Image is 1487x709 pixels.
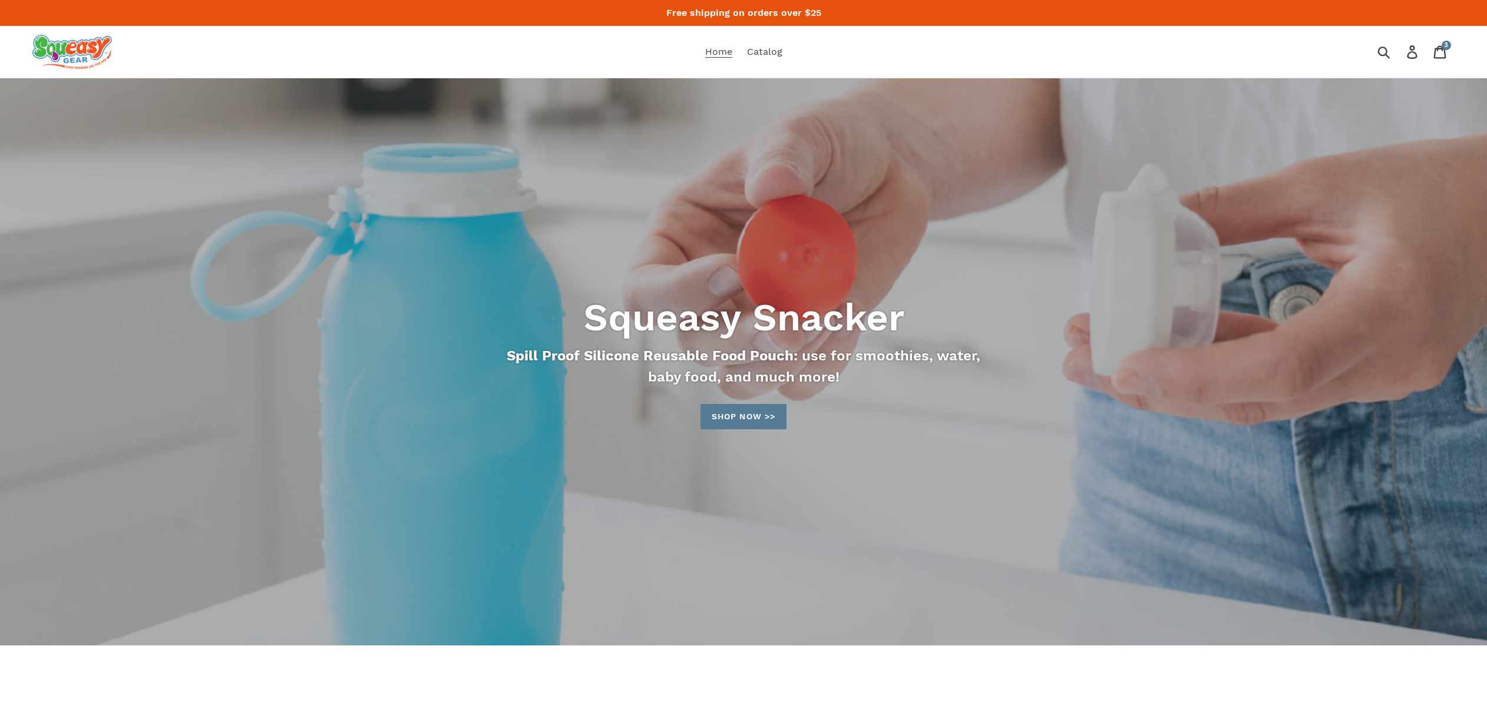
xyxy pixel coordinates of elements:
[747,46,782,58] span: Catalog
[1445,42,1448,48] span: 3
[1427,39,1455,65] a: 3
[1382,39,1414,65] input: Search
[422,294,1065,340] h2: Squeasy Snacker
[741,43,788,61] a: Catalog
[507,347,798,364] strong: Spill Proof Silicone Reusable Food Pouch:
[700,404,787,429] a: Shop now >>: Catalog
[705,46,732,58] span: Home
[32,35,112,69] img: squeasy gear snacker portable food pouch
[699,43,738,61] a: Home
[503,345,984,387] p: use for smoothies, water, baby food, and much more!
